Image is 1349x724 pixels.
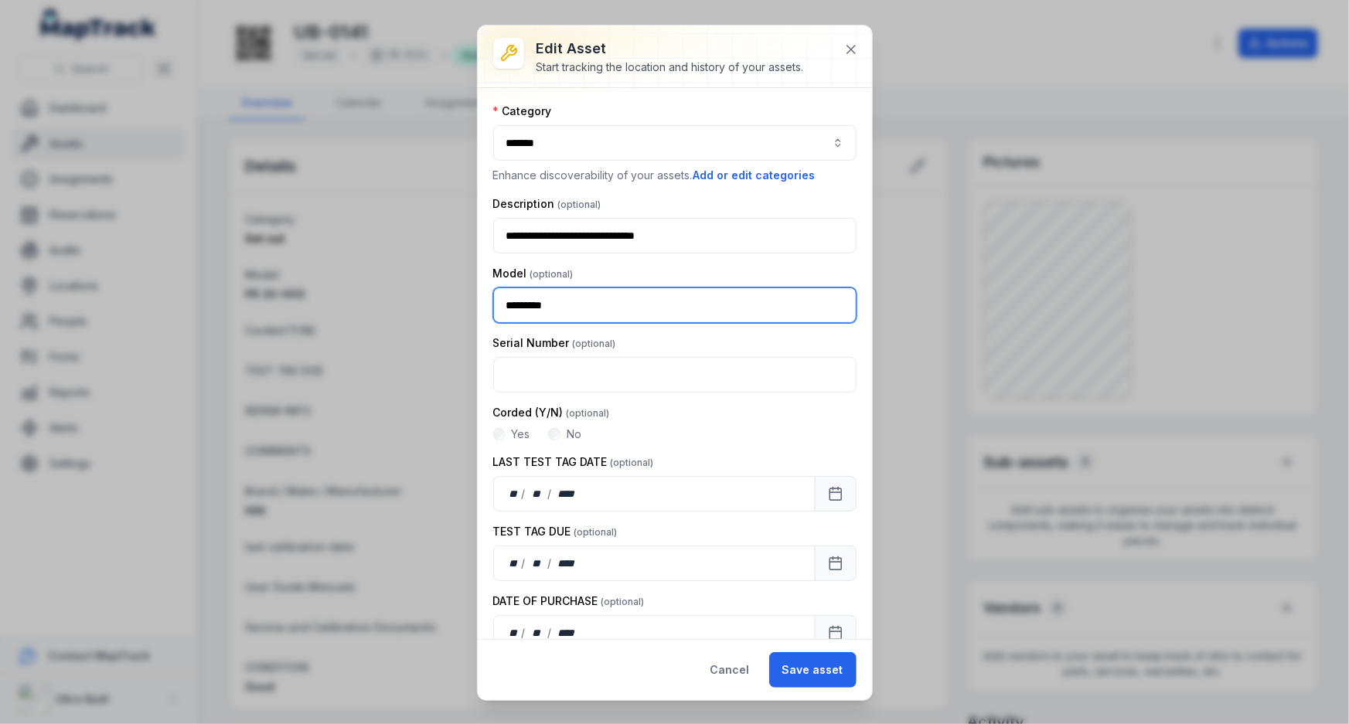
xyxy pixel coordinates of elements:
[547,625,553,641] div: /
[815,615,857,651] button: Calendar
[553,625,581,641] div: year,
[815,546,857,581] button: Calendar
[697,652,763,688] button: Cancel
[493,167,857,184] p: Enhance discoverability of your assets.
[547,556,553,571] div: /
[506,486,522,501] div: day,
[493,104,552,119] label: Category
[526,556,547,571] div: month,
[506,625,522,641] div: day,
[537,59,804,75] div: Start tracking the location and history of your assets.
[521,486,526,501] div: /
[537,38,804,59] h3: Edit asset
[526,486,547,501] div: month,
[511,427,530,442] label: Yes
[547,486,553,501] div: /
[506,556,522,571] div: day,
[553,486,581,501] div: year,
[521,625,526,641] div: /
[521,556,526,571] div: /
[493,524,618,539] label: TEST TAG DUE
[693,167,816,184] button: Add or edit categories
[567,427,581,442] label: No
[493,266,574,281] label: Model
[493,593,645,609] label: DATE OF PURCHASE
[493,405,610,420] label: Corded (Y/N)
[493,335,616,351] label: Serial Number
[493,196,601,212] label: Description
[815,476,857,512] button: Calendar
[553,556,581,571] div: year,
[526,625,547,641] div: month,
[493,454,654,470] label: LAST TEST TAG DATE
[769,652,857,688] button: Save asset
